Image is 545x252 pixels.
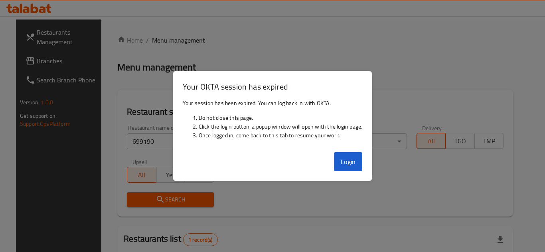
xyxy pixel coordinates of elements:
button: Login [334,152,363,171]
li: Do not close this page. [199,113,363,122]
li: Click the login button, a popup window will open with the login page. [199,122,363,131]
div: Your session has been expired. You can log back in with OKTA. [173,96,372,149]
li: Once logged in, come back to this tab to resume your work. [199,131,363,140]
h3: Your OKTA session has expired [183,81,363,92]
